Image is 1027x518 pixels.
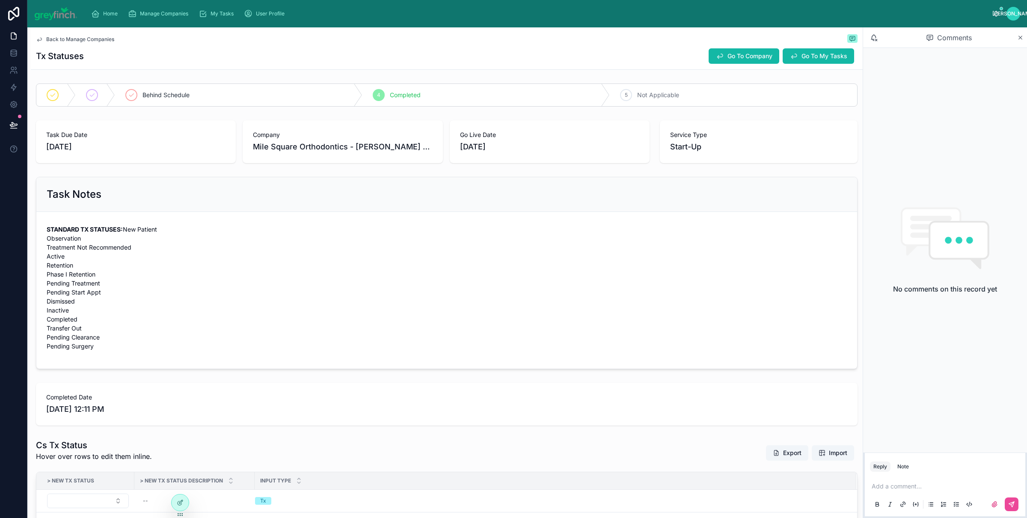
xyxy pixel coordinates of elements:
[625,92,628,98] span: 5
[211,10,234,17] span: My Tasks
[46,36,114,43] span: Back to Manage Companies
[47,477,94,484] span: > New Tx Status
[766,445,808,461] button: Export
[46,393,847,402] span: Completed Date
[390,91,421,99] span: Completed
[897,463,909,470] div: Note
[196,6,240,21] a: My Tasks
[937,33,972,43] span: Comments
[36,451,152,461] p: Hover over rows to edit them inline.
[140,477,223,484] span: > New Tx Status Description
[253,131,432,139] span: Company
[460,141,639,153] span: [DATE]
[142,91,190,99] span: Behind Schedule
[241,6,291,21] a: User Profile
[893,284,997,294] h2: No comments on this record yet
[47,226,123,233] strong: STANDARD TX STATUSES:
[47,188,101,201] h2: Task Notes
[46,141,226,153] span: [DATE]
[894,461,912,472] button: Note
[727,52,772,60] span: Go To Company
[870,461,890,472] button: Reply
[36,439,152,451] h1: Cs Tx Status
[637,91,679,99] span: Not Applicable
[47,494,129,508] button: Select Button
[89,6,124,21] a: Home
[34,7,77,21] img: App logo
[36,50,84,62] h1: Tx Statuses
[253,141,432,153] span: Mile Square Orthodontics - [PERSON_NAME] DDS PA
[670,141,701,153] span: Start-Up
[783,48,854,64] button: Go To My Tasks
[125,6,194,21] a: Manage Companies
[670,131,847,139] span: Service Type
[709,48,779,64] button: Go To Company
[260,477,291,484] span: Input Type
[36,36,114,43] a: Back to Manage Companies
[103,10,118,17] span: Home
[829,449,847,457] span: Import
[84,4,993,23] div: scrollable content
[260,497,266,505] div: Tx
[140,10,188,17] span: Manage Companies
[801,52,847,60] span: Go To My Tasks
[46,131,226,139] span: Task Due Date
[377,92,380,98] span: 4
[460,131,639,139] span: Go Live Date
[143,497,148,504] div: --
[256,10,285,17] span: User Profile
[46,403,847,415] span: [DATE] 12:11 PM
[812,445,854,461] button: Import
[47,225,847,351] p: New Patient Observation Treatment Not Recommended Active Retention Phase I Retention Pending Trea...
